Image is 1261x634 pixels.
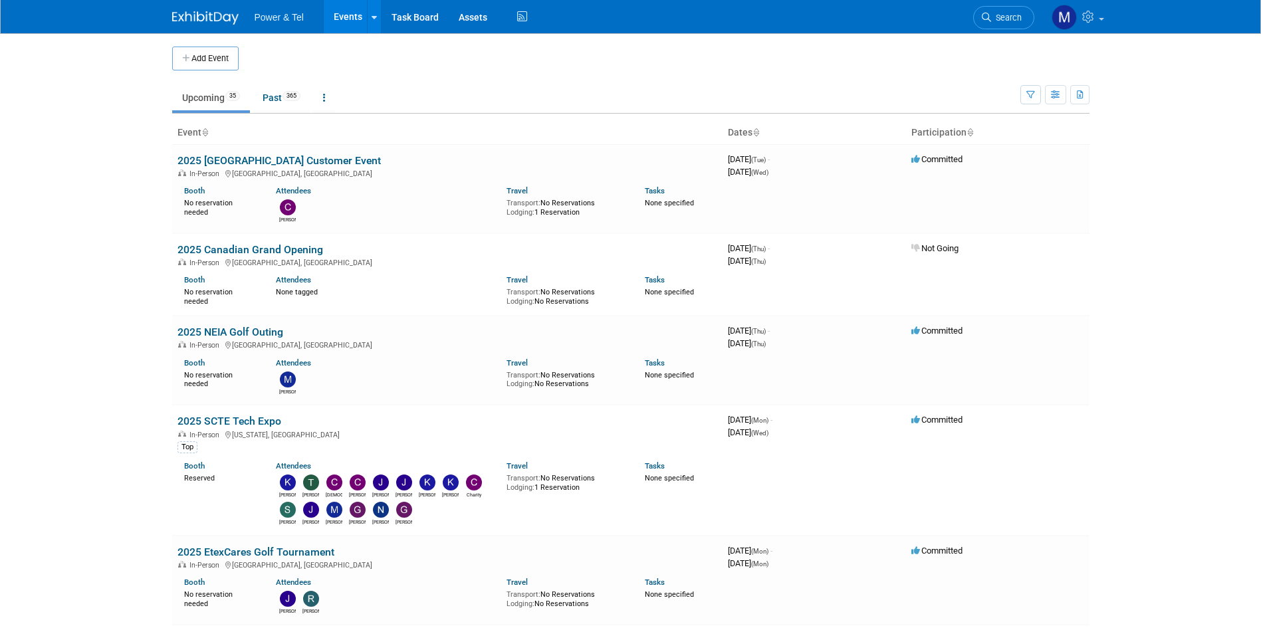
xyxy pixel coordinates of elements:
[279,490,296,498] div: Kevin Wilkes
[276,358,311,368] a: Attendees
[645,474,694,482] span: None specified
[465,490,482,498] div: Charity Deaton
[728,154,770,164] span: [DATE]
[178,169,186,176] img: In-Person Event
[189,561,223,570] span: In-Person
[419,475,435,490] img: Kevin Stevens
[728,546,772,556] span: [DATE]
[302,607,319,615] div: Robert Zuzek
[349,490,366,498] div: Collins O'Toole
[507,208,534,217] span: Lodging:
[172,122,723,144] th: Event
[728,167,768,177] span: [DATE]
[178,561,186,568] img: In-Person Event
[443,475,459,490] img: Kevin Heflin
[280,475,296,490] img: Kevin Wilkes
[177,243,323,256] a: 2025 Canadian Grand Opening
[991,13,1022,23] span: Search
[280,502,296,518] img: Scott Wisneski
[326,475,342,490] img: CHRISTEN Gowens
[189,431,223,439] span: In-Person
[255,12,304,23] span: Power & Tel
[507,471,625,492] div: No Reservations 1 Reservation
[178,259,186,265] img: In-Person Event
[178,341,186,348] img: In-Person Event
[373,502,389,518] img: Nate Derbyshire
[279,607,296,615] div: Jerry Johnson
[189,259,223,267] span: In-Person
[645,358,665,368] a: Tasks
[751,328,766,335] span: (Thu)
[350,475,366,490] img: Collins O'Toole
[507,483,534,492] span: Lodging:
[728,243,770,253] span: [DATE]
[645,461,665,471] a: Tasks
[645,288,694,296] span: None specified
[911,154,963,164] span: Committed
[645,371,694,379] span: None specified
[507,368,625,389] div: No Reservations No Reservations
[302,490,319,498] div: Tammy Pilkington
[303,591,319,607] img: Robert Zuzek
[201,127,208,138] a: Sort by Event Name
[177,154,381,167] a: 2025 [GEOGRAPHIC_DATA] Customer Event
[372,518,389,526] div: Nate Derbyshire
[751,258,766,265] span: (Thu)
[373,475,389,490] img: Jesse Clark
[396,490,412,498] div: Jon Schatz
[442,490,459,498] div: Kevin Heflin
[911,546,963,556] span: Committed
[911,415,963,425] span: Committed
[911,326,963,336] span: Committed
[177,339,717,350] div: [GEOGRAPHIC_DATA], [GEOGRAPHIC_DATA]
[645,186,665,195] a: Tasks
[770,415,772,425] span: -
[178,431,186,437] img: In-Person Event
[326,502,342,518] img: Mike Kruszewski
[225,91,240,101] span: 35
[751,429,768,437] span: (Wed)
[645,578,665,587] a: Tasks
[276,285,497,297] div: None tagged
[279,215,296,223] div: Chris Noora
[326,518,342,526] div: Mike Kruszewski
[276,275,311,284] a: Attendees
[911,243,959,253] span: Not Going
[507,371,540,379] span: Transport:
[507,297,534,306] span: Lodging:
[507,275,528,284] a: Travel
[507,587,625,608] div: No Reservations No Reservations
[303,502,319,518] img: Jeff Porter
[184,275,205,284] a: Booth
[280,591,296,607] img: Jerry Johnson
[507,199,540,207] span: Transport:
[751,169,768,176] span: (Wed)
[466,475,482,490] img: Charity Deaton
[967,127,973,138] a: Sort by Participation Type
[177,429,717,439] div: [US_STATE], [GEOGRAPHIC_DATA]
[507,461,528,471] a: Travel
[770,546,772,556] span: -
[302,518,319,526] div: Jeff Porter
[507,474,540,482] span: Transport:
[728,326,770,336] span: [DATE]
[184,578,205,587] a: Booth
[253,85,310,110] a: Past365
[177,326,283,338] a: 2025 NEIA Golf Outing
[184,461,205,471] a: Booth
[906,122,1089,144] th: Participation
[728,558,768,568] span: [DATE]
[1052,5,1077,30] img: Madalyn Bobbitt
[507,578,528,587] a: Travel
[177,441,197,453] div: Top
[751,417,768,424] span: (Mon)
[283,91,300,101] span: 365
[172,85,250,110] a: Upcoming35
[184,358,205,368] a: Booth
[177,415,281,427] a: 2025 SCTE Tech Expo
[507,599,534,608] span: Lodging:
[184,285,257,306] div: No reservation needed
[973,6,1034,29] a: Search
[349,518,366,526] div: Gus Vasilakis
[645,199,694,207] span: None specified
